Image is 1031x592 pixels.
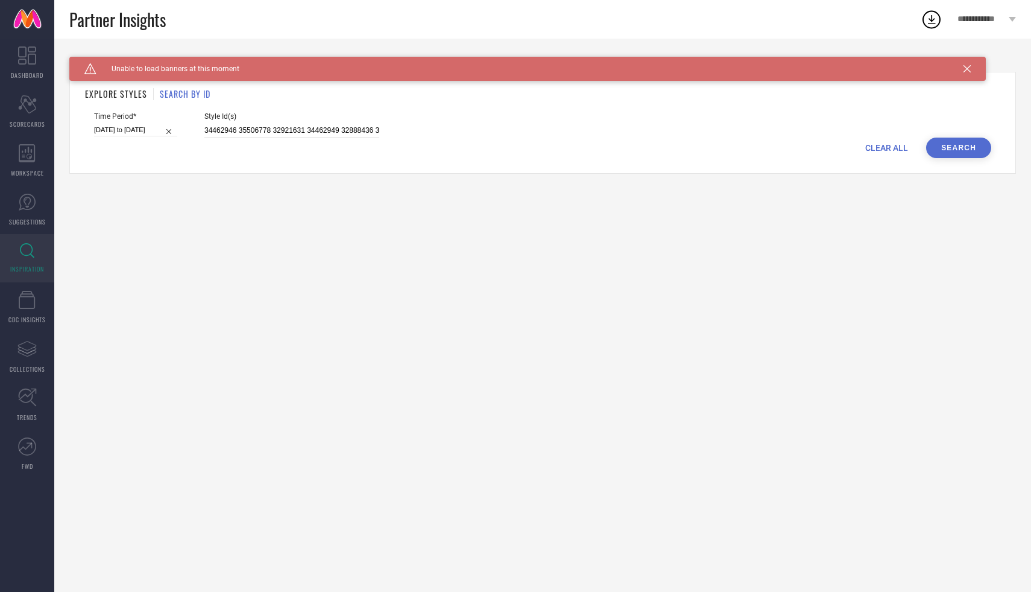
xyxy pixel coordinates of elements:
[921,8,942,30] div: Open download list
[17,413,37,422] span: TRENDS
[11,71,43,80] span: DASHBOARD
[926,138,991,158] button: Search
[204,124,379,138] input: Enter comma separated style ids e.g. 12345, 67890
[160,88,210,100] h1: SEARCH BY ID
[94,124,177,136] input: Select time period
[865,143,908,153] span: CLEAR ALL
[9,217,46,226] span: SUGGESTIONS
[10,364,45,374] span: COLLECTIONS
[204,112,379,121] span: Style Id(s)
[11,168,44,177] span: WORKSPACE
[69,7,166,32] span: Partner Insights
[8,315,46,324] span: CDC INSIGHTS
[69,57,1016,66] div: Back TO Dashboard
[85,88,147,100] h1: EXPLORE STYLES
[10,264,44,273] span: INSPIRATION
[96,65,239,73] span: Unable to load banners at this moment
[22,462,33,471] span: FWD
[10,119,45,129] span: SCORECARDS
[94,112,177,121] span: Time Period*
